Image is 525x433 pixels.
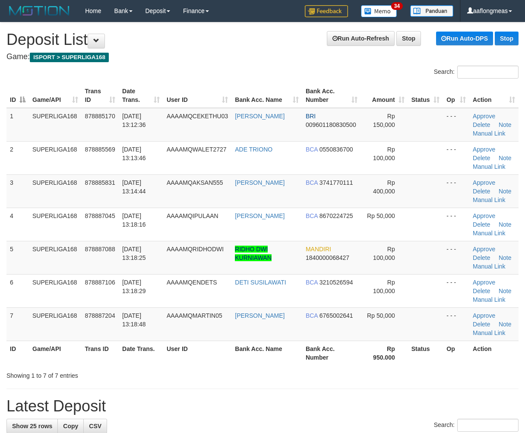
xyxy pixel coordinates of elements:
[373,246,395,261] span: Rp 100,000
[122,113,146,128] span: [DATE] 13:12:36
[396,31,421,46] a: Stop
[6,108,29,142] td: 1
[306,279,318,286] span: BCA
[367,212,395,219] span: Rp 50,000
[408,83,443,108] th: Status: activate to sort column ascending
[469,341,519,365] th: Action
[473,230,506,237] a: Manual Link
[306,246,331,253] span: MANDIRI
[306,312,318,319] span: BCA
[473,329,506,336] a: Manual Link
[167,246,224,253] span: AAAAMQRIDHODWI
[85,113,115,120] span: 878885170
[391,2,403,10] span: 34
[473,188,490,195] a: Delete
[473,130,506,137] a: Manual Link
[443,241,469,274] td: - - -
[327,31,395,46] a: Run Auto-Refresh
[473,321,490,328] a: Delete
[499,155,512,161] a: Note
[373,146,395,161] span: Rp 100,000
[473,163,506,170] a: Manual Link
[499,188,512,195] a: Note
[499,121,512,128] a: Note
[473,312,495,319] a: Approve
[319,212,353,219] span: Copy 8670224725 to clipboard
[469,83,519,108] th: Action: activate to sort column ascending
[235,146,272,153] a: ADE TRIONO
[319,312,353,319] span: Copy 6765002641 to clipboard
[167,146,227,153] span: AAAAMQWALET2727
[85,246,115,253] span: 878887088
[231,341,302,365] th: Bank Acc. Name
[163,341,231,365] th: User ID
[499,254,512,261] a: Note
[29,307,82,341] td: SUPERLIGA168
[302,83,361,108] th: Bank Acc. Number: activate to sort column ascending
[443,208,469,241] td: - - -
[436,32,493,45] a: Run Auto-DPS
[122,146,146,161] span: [DATE] 13:13:46
[122,179,146,195] span: [DATE] 13:14:44
[119,341,163,365] th: Date Trans.
[443,174,469,208] td: - - -
[473,155,490,161] a: Delete
[473,246,495,253] a: Approve
[306,254,349,261] span: Copy 1840000068427 to clipboard
[235,113,285,120] a: [PERSON_NAME]
[6,307,29,341] td: 7
[29,274,82,307] td: SUPERLIGA168
[85,212,115,219] span: 878887045
[231,83,302,108] th: Bank Acc. Name: activate to sort column ascending
[6,368,212,380] div: Showing 1 to 7 of 7 entries
[473,288,490,294] a: Delete
[235,179,285,186] a: [PERSON_NAME]
[122,212,146,228] span: [DATE] 13:18:16
[6,4,72,17] img: MOTION_logo.png
[408,341,443,365] th: Status
[495,32,519,45] a: Stop
[82,341,119,365] th: Trans ID
[361,5,397,17] img: Button%20Memo.svg
[6,241,29,274] td: 5
[306,179,318,186] span: BCA
[306,212,318,219] span: BCA
[122,279,146,294] span: [DATE] 13:18:29
[373,179,395,195] span: Rp 400,000
[235,312,285,319] a: [PERSON_NAME]
[6,53,519,61] h4: Game:
[473,221,490,228] a: Delete
[30,53,109,62] span: ISPORT > SUPERLIGA168
[29,241,82,274] td: SUPERLIGA168
[29,174,82,208] td: SUPERLIGA168
[167,113,228,120] span: AAAAMQCEKETHU03
[443,83,469,108] th: Op: activate to sort column ascending
[443,307,469,341] td: - - -
[306,121,356,128] span: Copy 009601180830500 to clipboard
[6,274,29,307] td: 6
[499,321,512,328] a: Note
[473,254,490,261] a: Delete
[6,31,519,48] h1: Deposit List
[473,212,495,219] a: Approve
[361,341,408,365] th: Rp 950.000
[85,312,115,319] span: 878887204
[6,174,29,208] td: 3
[167,279,217,286] span: AAAAMQENDETS
[473,179,495,186] a: Approve
[306,113,316,120] span: BRI
[499,288,512,294] a: Note
[443,141,469,174] td: - - -
[367,312,395,319] span: Rp 50,000
[89,423,101,430] span: CSV
[29,341,82,365] th: Game/API
[410,5,453,17] img: panduan.png
[443,274,469,307] td: - - -
[473,279,495,286] a: Approve
[373,113,395,128] span: Rp 150,000
[122,246,146,261] span: [DATE] 13:18:25
[6,83,29,108] th: ID: activate to sort column descending
[235,246,272,261] a: RIDHO DWI KURNIAWAN
[85,146,115,153] span: 878885569
[443,341,469,365] th: Op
